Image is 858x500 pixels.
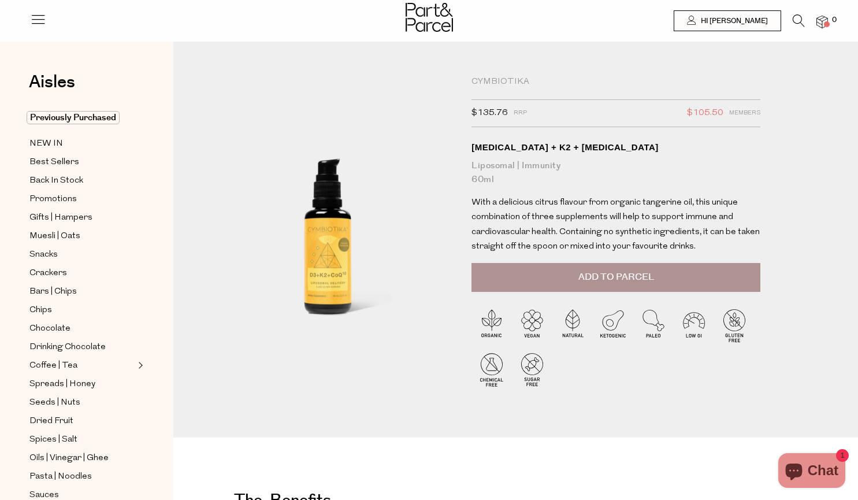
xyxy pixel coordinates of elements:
div: Liposomal | Immunity 60ml [471,159,760,187]
span: Pasta | Noodles [29,470,92,484]
span: Spreads | Honey [29,377,95,391]
img: P_P-ICONS-Live_Bec_V11_Sugar_Free.svg [512,349,552,390]
a: Dried Fruit [29,414,135,428]
a: Promotions [29,192,135,206]
span: Snacks [29,248,58,262]
img: P_P-ICONS-Live_Bec_V11_Ketogenic.svg [593,305,633,346]
a: Aisles [29,73,75,102]
a: Bars | Chips [29,284,135,299]
img: P_P-ICONS-Live_Bec_V11_Paleo.svg [633,305,674,346]
img: P_P-ICONS-Live_Bec_V11_Natural.svg [552,305,593,346]
span: Crackers [29,266,67,280]
span: Back In Stock [29,174,83,188]
span: Chocolate [29,322,70,336]
a: Muesli | Oats [29,229,135,243]
span: RRP [514,106,527,121]
span: $105.50 [687,106,723,121]
span: Seeds | Nuts [29,396,80,410]
a: Oils | Vinegar | Ghee [29,451,135,465]
a: Back In Stock [29,173,135,188]
span: Dried Fruit [29,414,73,428]
span: Bars | Chips [29,285,77,299]
span: 0 [829,15,840,25]
span: Spices | Salt [29,433,77,447]
span: NEW IN [29,137,63,151]
span: Promotions [29,192,77,206]
img: P_P-ICONS-Live_Bec_V11_Vegan.svg [512,305,552,346]
img: P_P-ICONS-Live_Bec_V11_Chemical_Free.svg [471,349,512,390]
span: Coffee | Tea [29,359,77,373]
span: With a delicious citrus flavour from organic tangerine oil, this unique combination of three supp... [471,198,760,251]
a: Coffee | Tea [29,358,135,373]
a: Gifts | Hampers [29,210,135,225]
a: Snacks [29,247,135,262]
span: Best Sellers [29,155,79,169]
a: 0 [816,16,828,28]
img: P_P-ICONS-Live_Bec_V11_Organic.svg [471,305,512,346]
span: Previously Purchased [27,111,120,124]
img: P_P-ICONS-Live_Bec_V11_Gluten_Free.svg [714,305,755,346]
span: Chips [29,303,52,317]
span: Hi [PERSON_NAME] [698,16,768,26]
a: Chips [29,303,135,317]
span: $135.76 [471,106,508,121]
a: Spreads | Honey [29,377,135,391]
div: [MEDICAL_DATA] + K2 + [MEDICAL_DATA] [471,142,760,153]
span: Oils | Vinegar | Ghee [29,451,109,465]
span: Add to Parcel [578,271,654,284]
a: Drinking Chocolate [29,340,135,354]
a: Chocolate [29,321,135,336]
a: NEW IN [29,136,135,151]
a: Previously Purchased [29,111,135,125]
a: Hi [PERSON_NAME] [674,10,781,31]
img: Part&Parcel [406,3,453,32]
img: P_P-ICONS-Live_Bec_V11_Low_Gi.svg [674,305,714,346]
a: Crackers [29,266,135,280]
span: Drinking Chocolate [29,340,106,354]
button: Expand/Collapse Coffee | Tea [135,358,143,372]
a: Pasta | Noodles [29,469,135,484]
span: Muesli | Oats [29,229,80,243]
span: Gifts | Hampers [29,211,92,225]
span: Members [729,106,760,121]
a: Seeds | Nuts [29,395,135,410]
span: Aisles [29,69,75,95]
a: Spices | Salt [29,432,135,447]
button: Add to Parcel [471,263,760,292]
a: Best Sellers [29,155,135,169]
inbox-online-store-chat: Shopify online store chat [775,453,849,491]
div: Cymbiotika [471,76,760,88]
